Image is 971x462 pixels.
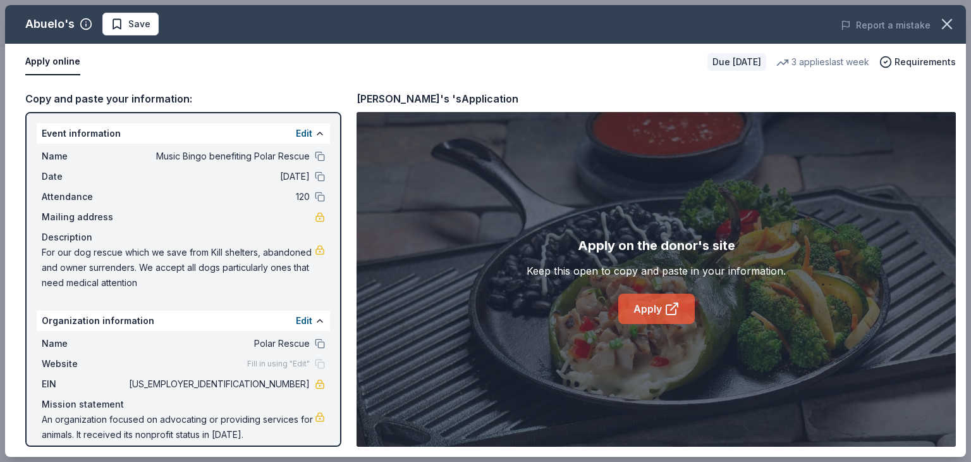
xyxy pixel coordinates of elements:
div: 3 applies last week [776,54,869,70]
span: EIN [42,377,126,392]
a: Apply [618,294,695,324]
span: For our dog rescue which we save from Kill shelters, abandoned and owner surrenders. We accept al... [42,245,315,290]
span: Requirements [895,54,956,70]
div: Description [42,230,325,245]
button: Apply online [25,49,80,75]
span: Name [42,336,126,351]
span: [DATE] [126,169,310,184]
span: Polar Rescue [126,336,310,351]
span: Fill in using "Edit" [247,359,310,369]
div: Keep this open to copy and paste in your information. [527,263,786,278]
span: [US_EMPLOYER_IDENTIFICATION_NUMBER] [126,377,310,392]
span: Date [42,169,126,184]
div: [PERSON_NAME]'s 's Application [357,91,518,107]
button: Save [102,13,159,35]
button: Edit [296,313,312,328]
span: Website [42,356,126,371]
div: Event information [37,123,330,144]
button: Requirements [879,54,956,70]
span: Attendance [42,189,126,204]
div: Due [DATE] [707,53,766,71]
span: Mailing address [42,209,126,225]
div: Abuelo's [25,14,75,34]
div: Copy and paste your information: [25,91,341,107]
span: Save [128,16,150,32]
div: Organization information [37,311,330,331]
span: An organization focused on advocating or providing services for animals. It received its nonprofi... [42,412,315,442]
button: Edit [296,126,312,141]
span: Name [42,149,126,164]
span: 120 [126,189,310,204]
button: Report a mistake [841,18,931,33]
span: Music Bingo benefiting Polar Rescue [126,149,310,164]
div: Mission statement [42,397,325,412]
div: Apply on the donor's site [578,235,735,256]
